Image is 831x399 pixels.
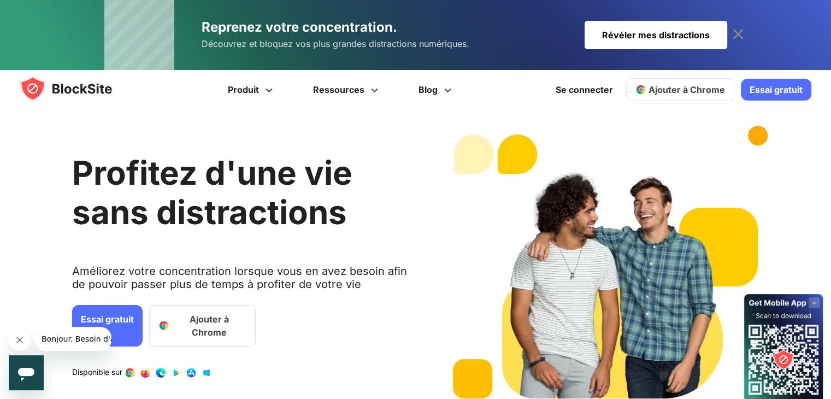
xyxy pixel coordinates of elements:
a: Essai gratuit [741,79,811,101]
font: Ressources [313,84,364,95]
font: Profitez d'une vie sans distractions [72,153,352,232]
a: Ressources [294,70,400,109]
font: Blog [419,84,438,95]
a: Se connecter [549,77,620,103]
font: Révéler mes distractions [602,30,710,40]
font: Essai gratuit [81,314,134,325]
iframe: Message de la compagnie [35,327,111,351]
a: Blog [400,70,473,109]
font: Se connecter [556,84,613,95]
a: Produit [209,70,294,109]
font: Bonjour. Besoin d'aide ? [7,8,98,16]
img: blocksite-icon.5d769676.svg [20,75,133,102]
font: Ajouter à Chrome [190,314,229,338]
font: Améliorez votre concentration lorsque vous en avez besoin afin de pouvoir passer plus de temps à ... [72,265,407,291]
iframe: Bouton de lancement de la fenêtre de messagerie [9,355,44,390]
img: chrome-icon.svg [635,84,646,95]
iframe: Fermer le message [9,329,31,351]
font: Essai gratuit [750,84,803,95]
a: Ajouter à Chrome [149,305,256,347]
a: Ajouter à Chrome [626,78,734,101]
font: Découvrez et bloquez vos plus grandes distractions numériques. [202,38,469,49]
font: Produit [228,84,259,95]
font: Ajouter à Chrome [649,84,725,95]
font: Disponible sur [72,367,122,377]
font: Reprenez votre concentration. [202,19,397,35]
a: Essai gratuit [72,305,143,347]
